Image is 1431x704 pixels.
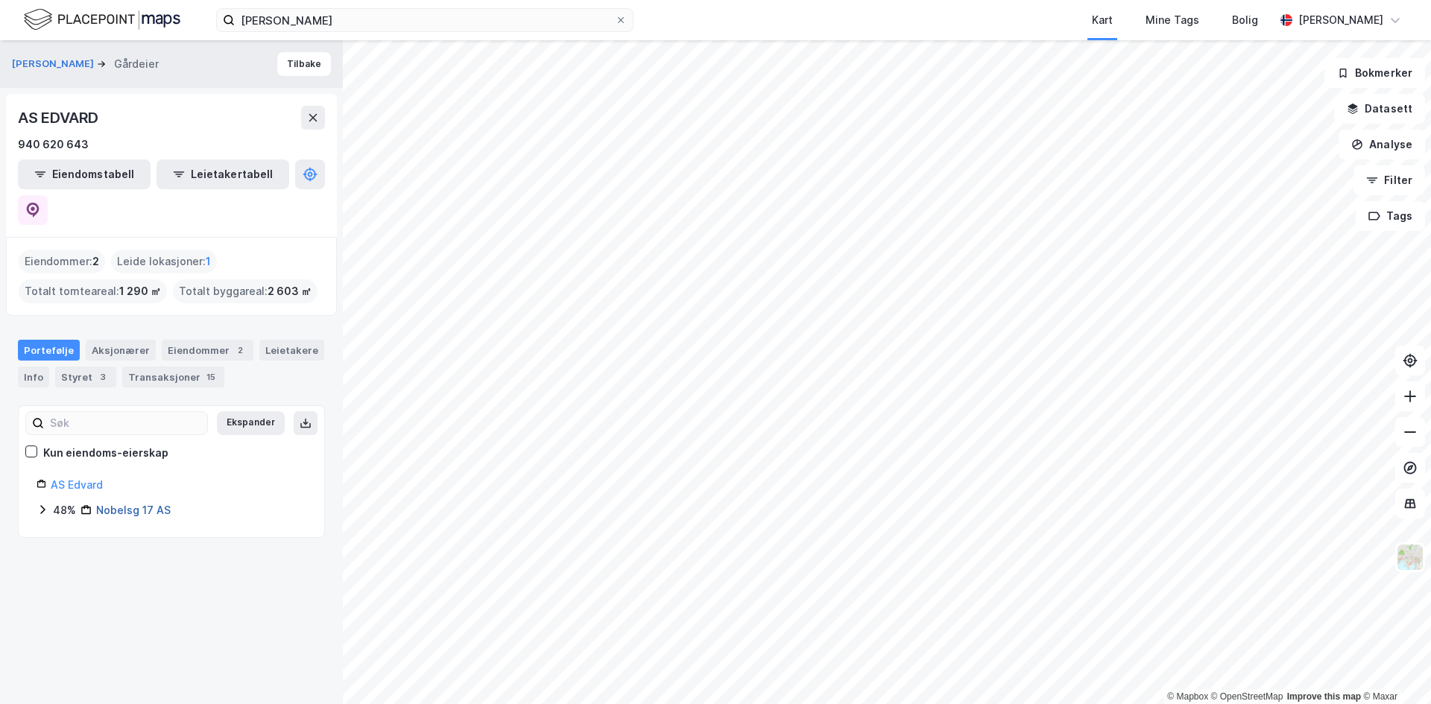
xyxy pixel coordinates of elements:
[157,159,289,189] button: Leietakertabell
[1211,691,1283,702] a: OpenStreetMap
[18,106,101,130] div: AS EDVARD
[24,7,180,33] img: logo.f888ab2527a4732fd821a326f86c7f29.svg
[277,52,331,76] button: Tilbake
[173,279,318,303] div: Totalt byggareal :
[18,136,89,153] div: 940 620 643
[19,250,105,273] div: Eiendommer :
[111,250,217,273] div: Leide lokasjoner :
[95,370,110,384] div: 3
[1324,58,1425,88] button: Bokmerker
[1396,543,1424,571] img: Z
[203,370,218,384] div: 15
[1146,11,1199,29] div: Mine Tags
[217,411,285,435] button: Ekspander
[1287,691,1361,702] a: Improve this map
[114,55,159,73] div: Gårdeier
[1167,691,1208,702] a: Mapbox
[1356,632,1431,704] div: Kontrollprogram for chat
[1339,130,1425,159] button: Analyse
[86,340,156,361] div: Aksjonærer
[268,282,312,300] span: 2 603 ㎡
[92,253,99,270] span: 2
[96,504,171,516] a: Nobelsg 17 AS
[162,340,253,361] div: Eiendommer
[235,9,615,31] input: Søk på adresse, matrikkel, gårdeiere, leietakere eller personer
[51,478,103,491] a: AS Edvard
[55,367,116,387] div: Styret
[1356,201,1425,231] button: Tags
[122,367,224,387] div: Transaksjoner
[206,253,211,270] span: 1
[1334,94,1425,124] button: Datasett
[1232,11,1258,29] div: Bolig
[44,412,207,434] input: Søk
[18,340,80,361] div: Portefølje
[18,367,49,387] div: Info
[1092,11,1113,29] div: Kart
[1356,632,1431,704] iframe: Chat Widget
[1298,11,1383,29] div: [PERSON_NAME]
[43,444,168,462] div: Kun eiendoms-eierskap
[19,279,167,303] div: Totalt tomteareal :
[259,340,324,361] div: Leietakere
[18,159,151,189] button: Eiendomstabell
[12,57,97,72] button: [PERSON_NAME]
[53,501,76,519] div: 48%
[1353,165,1425,195] button: Filter
[119,282,161,300] span: 1 290 ㎡
[233,343,247,358] div: 2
